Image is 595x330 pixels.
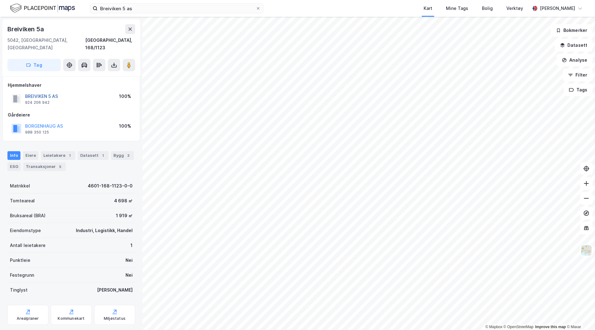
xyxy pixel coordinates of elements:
[7,24,45,34] div: Breiviken 5a
[41,151,75,160] div: Leietakere
[25,100,50,105] div: 924 206 942
[76,227,133,234] div: Industri, Logistikk, Handel
[10,242,46,249] div: Antall leietakere
[10,271,34,279] div: Festegrunn
[58,316,85,321] div: Kommunekart
[7,151,20,160] div: Info
[10,257,30,264] div: Punktleie
[111,151,134,160] div: Bygg
[85,37,135,51] div: [GEOGRAPHIC_DATA], 168/1123
[100,152,106,159] div: 1
[8,81,135,89] div: Hjemmelshaver
[10,212,46,219] div: Bruksareal (BRA)
[7,59,61,71] button: Tag
[126,257,133,264] div: Nei
[564,300,595,330] iframe: Chat Widget
[10,182,30,190] div: Matrikkel
[57,164,63,170] div: 5
[10,227,41,234] div: Eiendomstype
[116,212,133,219] div: 1 919 ㎡
[551,24,593,37] button: Bokmerker
[23,162,66,171] div: Transaksjoner
[10,3,75,14] img: logo.f888ab2527a4732fd821a326f86c7f29.svg
[540,5,575,12] div: [PERSON_NAME]
[10,197,35,205] div: Tomteareal
[78,151,108,160] div: Datasett
[8,111,135,119] div: Gårdeiere
[114,197,133,205] div: 4 698 ㎡
[557,54,593,66] button: Analyse
[482,5,493,12] div: Bolig
[10,286,28,294] div: Tinglyst
[67,152,73,159] div: 1
[126,271,133,279] div: Nei
[98,4,256,13] input: Søk på adresse, matrikkel, gårdeiere, leietakere eller personer
[580,244,592,256] img: Z
[564,300,595,330] div: Kontrollprogram for chat
[17,316,39,321] div: Arealplaner
[506,5,523,12] div: Verktøy
[424,5,432,12] div: Kart
[504,325,534,329] a: OpenStreetMap
[563,69,593,81] button: Filter
[555,39,593,51] button: Datasett
[564,84,593,96] button: Tags
[104,316,126,321] div: Miljøstatus
[130,242,133,249] div: 1
[88,182,133,190] div: 4601-168-1123-0-0
[25,130,49,135] div: 988 350 125
[125,152,131,159] div: 3
[485,325,502,329] a: Mapbox
[7,162,21,171] div: ESG
[97,286,133,294] div: [PERSON_NAME]
[7,37,85,51] div: 5042, [GEOGRAPHIC_DATA], [GEOGRAPHIC_DATA]
[23,151,38,160] div: Eiere
[446,5,468,12] div: Mine Tags
[535,325,566,329] a: Improve this map
[119,93,131,100] div: 100%
[119,122,131,130] div: 100%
